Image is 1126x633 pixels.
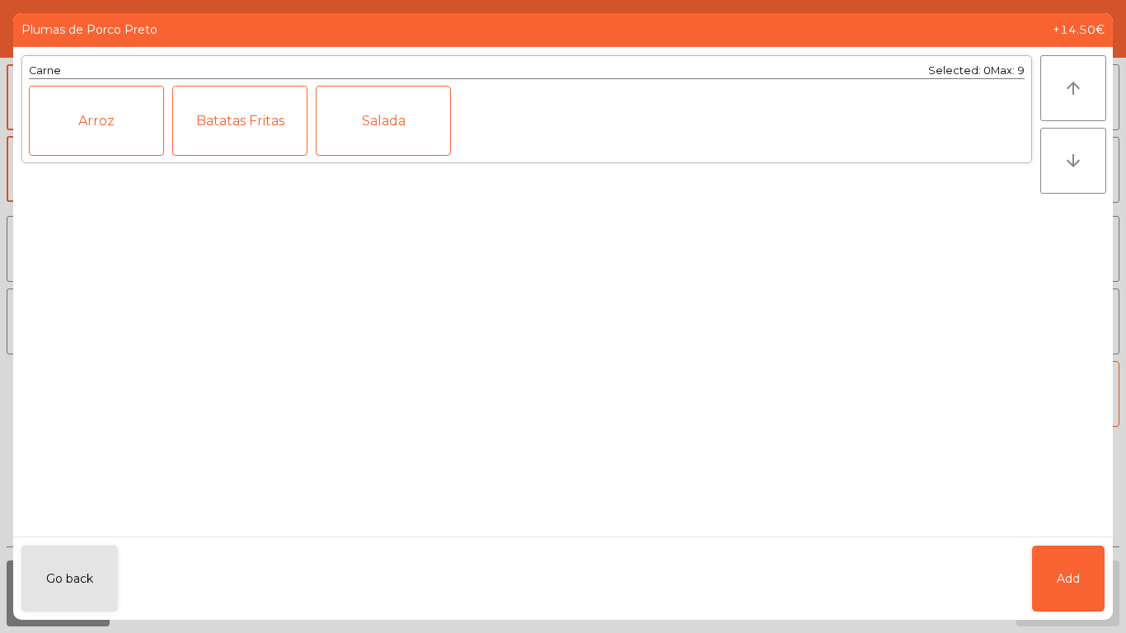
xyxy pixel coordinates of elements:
[991,64,1025,77] span: Max: 9
[1063,78,1083,98] i: arrow_upward
[29,63,61,78] div: Carne
[1040,128,1106,194] button: arrow_downward
[928,64,991,77] span: Selected: 0
[21,21,157,39] span: Plumas de Porco Preto
[1063,151,1083,171] i: arrow_downward
[1053,21,1105,39] span: +14.50€
[172,86,307,156] div: Batatas Fritas
[1032,546,1105,612] button: Add
[29,86,164,156] div: Arroz
[1040,55,1106,121] button: arrow_upward
[1057,570,1080,588] span: Add
[316,86,451,156] div: Salada
[21,546,118,612] button: Go back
